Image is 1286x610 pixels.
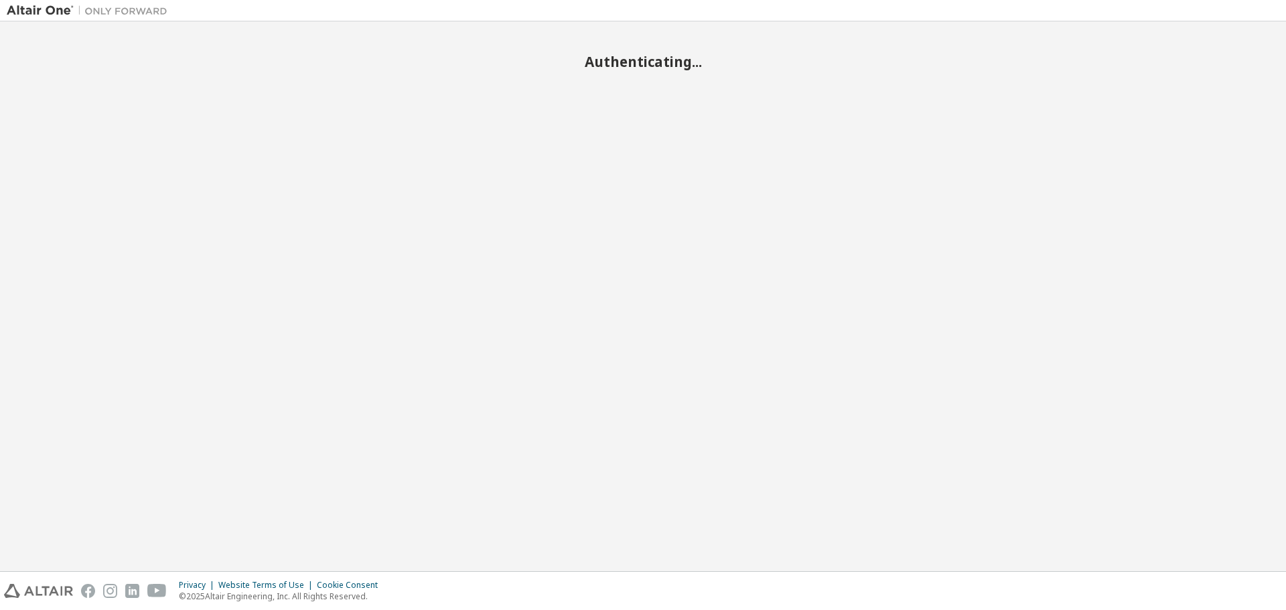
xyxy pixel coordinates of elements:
div: Cookie Consent [317,580,386,591]
img: facebook.svg [81,584,95,598]
img: youtube.svg [147,584,167,598]
p: © 2025 Altair Engineering, Inc. All Rights Reserved. [179,591,386,602]
img: altair_logo.svg [4,584,73,598]
div: Privacy [179,580,218,591]
h2: Authenticating... [7,53,1279,70]
img: Altair One [7,4,174,17]
div: Website Terms of Use [218,580,317,591]
img: instagram.svg [103,584,117,598]
img: linkedin.svg [125,584,139,598]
